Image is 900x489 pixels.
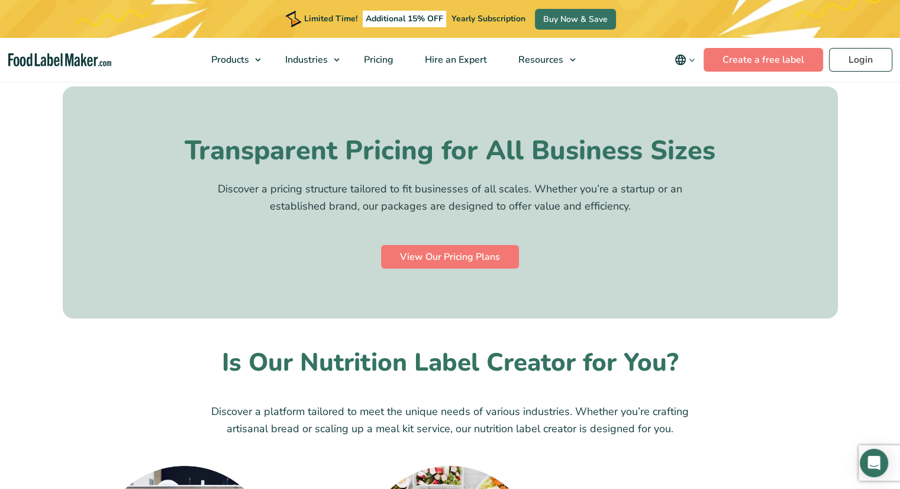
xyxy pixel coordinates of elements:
[190,181,711,215] p: Discover a pricing structure tailored to fit businesses of all scales. Whether you’re a startup o...
[349,38,407,82] a: Pricing
[451,13,525,24] span: Yearly Subscription
[829,48,892,72] a: Login
[360,53,395,66] span: Pricing
[503,38,581,82] a: Resources
[515,53,564,66] span: Resources
[196,38,267,82] a: Products
[201,403,699,437] p: Discover a platform tailored to meet the unique needs of various industries. Whether you’re craft...
[363,11,446,27] span: Additional 15% OFF
[304,13,357,24] span: Limited Time!
[535,9,616,30] a: Buy Now & Save
[270,38,346,82] a: Industries
[860,449,888,477] div: Open Intercom Messenger
[381,245,519,269] a: View Our Pricing Plans
[63,347,838,379] h2: Is Our Nutrition Label Creator for You?
[421,53,488,66] span: Hire an Expert
[704,48,823,72] a: Create a free label
[409,38,500,82] a: Hire an Expert
[208,53,250,66] span: Products
[282,53,329,66] span: Industries
[82,134,819,169] h3: Transparent Pricing for All Business Sizes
